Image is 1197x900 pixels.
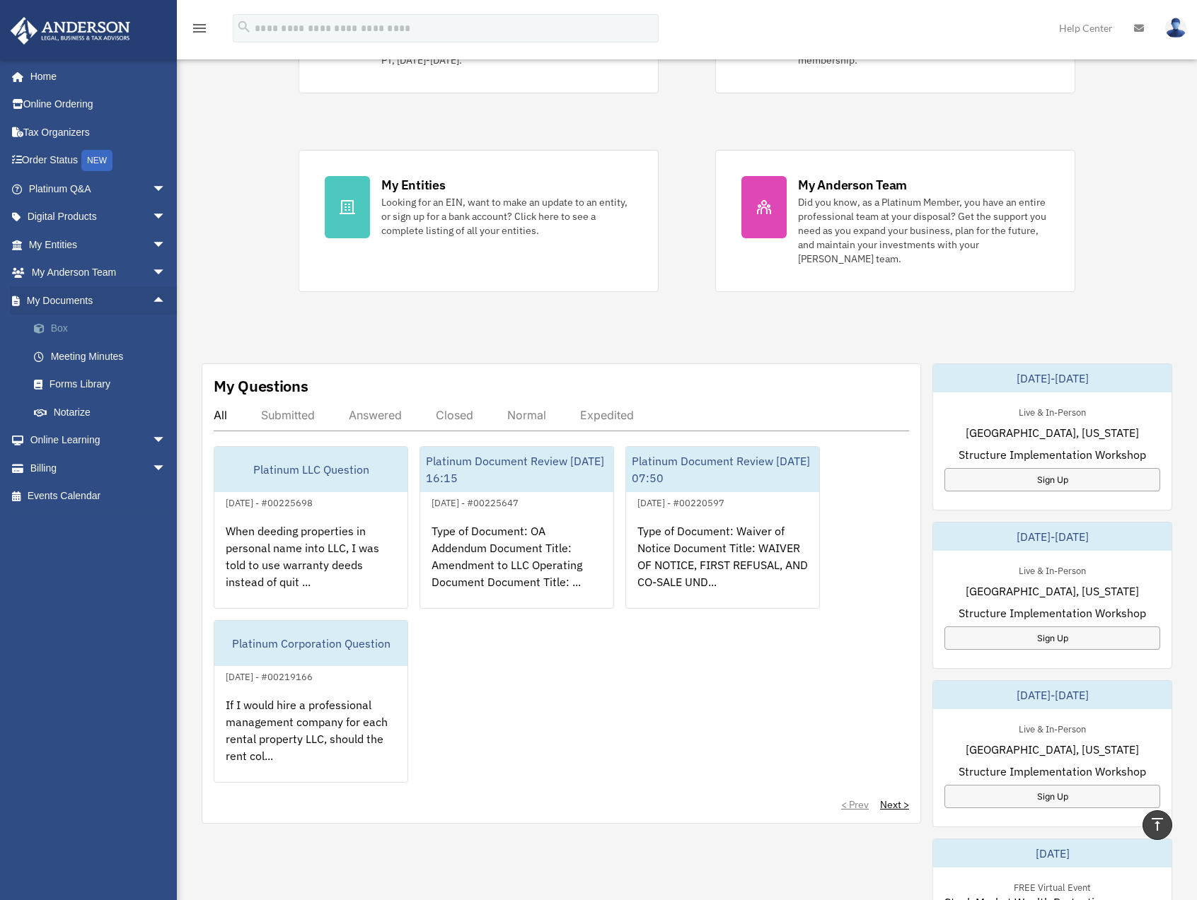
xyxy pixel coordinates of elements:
div: Live & In-Person [1007,404,1097,419]
a: Notarize [20,398,187,426]
a: My Entitiesarrow_drop_down [10,230,187,259]
a: Sign Up [944,785,1160,808]
div: [DATE]-[DATE] [933,522,1172,551]
div: Type of Document: OA Addendum Document Title: Amendment to LLC Operating Document Document Title:... [420,511,613,621]
a: vertical_align_top [1143,810,1172,840]
div: Closed [436,408,473,422]
div: Platinum LLC Question [214,447,407,492]
a: Platinum Corporation Question[DATE] - #00219166If I would hire a professional management company ... [214,620,408,783]
span: arrow_drop_down [152,426,180,455]
a: Billingarrow_drop_down [10,454,187,482]
span: arrow_drop_down [152,175,180,204]
a: Tax Organizers [10,118,187,146]
div: Platinum Corporation Question [214,621,407,666]
div: [DATE]-[DATE] [933,364,1172,392]
div: Normal [507,408,546,422]
a: Platinum Document Review [DATE] 16:15[DATE] - #00225647Type of Document: OA Addendum Document Tit... [420,446,614,609]
div: Looking for an EIN, want to make an update to an entity, or sign up for a bank account? Click her... [381,195,632,238]
a: Platinum LLC Question[DATE] - #00225698When deeding properties in personal name into LLC, I was t... [214,446,408,609]
div: My Anderson Team [798,176,907,194]
a: Sign Up [944,626,1160,650]
a: Forms Library [20,370,187,399]
span: Structure Implementation Workshop [959,763,1146,780]
a: My Documentsarrow_drop_up [10,286,187,315]
div: [DATE] - #00225647 [420,494,530,509]
a: Sign Up [944,468,1160,491]
div: [DATE] [933,839,1172,867]
span: [GEOGRAPHIC_DATA], [US_STATE] [966,741,1139,758]
div: Answered [349,408,402,422]
a: My Entities Looking for an EIN, want to make an update to an entity, or sign up for a bank accoun... [299,150,659,292]
div: Type of Document: Waiver of Notice Document Title: WAIVER OF NOTICE, FIRST REFUSAL, AND CO-SALE U... [626,511,819,621]
span: Structure Implementation Workshop [959,446,1146,463]
span: arrow_drop_up [152,286,180,315]
i: menu [191,20,208,37]
div: Expedited [580,408,634,422]
a: Home [10,62,180,90]
span: arrow_drop_down [152,230,180,259]
div: If I would hire a professional management company for each rental property LLC, should the rent c... [214,685,407,795]
div: Live & In-Person [1007,562,1097,577]
div: FREE Virtual Event [1002,879,1102,894]
img: Anderson Advisors Platinum Portal [6,17,134,45]
div: All [214,408,227,422]
div: [DATE] - #00220597 [626,494,736,509]
span: [GEOGRAPHIC_DATA], [US_STATE] [966,424,1139,441]
div: Live & In-Person [1007,720,1097,735]
a: Order StatusNEW [10,146,187,175]
a: menu [191,25,208,37]
a: My Anderson Team Did you know, as a Platinum Member, you have an entire professional team at your... [715,150,1075,292]
i: search [236,19,252,35]
span: arrow_drop_down [152,259,180,288]
div: Did you know, as a Platinum Member, you have an entire professional team at your disposal? Get th... [798,195,1049,266]
a: Platinum Q&Aarrow_drop_down [10,175,187,203]
a: Online Ordering [10,90,187,119]
a: Digital Productsarrow_drop_down [10,203,187,231]
span: arrow_drop_down [152,203,180,232]
div: My Questions [214,375,308,397]
div: [DATE] - #00219166 [214,668,324,683]
div: Submitted [261,408,315,422]
a: Meeting Minutes [20,342,187,370]
a: Events Calendar [10,482,187,510]
a: Online Learningarrow_drop_down [10,426,187,455]
a: Next > [880,797,909,812]
div: When deeding properties in personal name into LLC, I was told to use warranty deeds instead of qu... [214,511,407,621]
div: NEW [81,150,112,171]
i: vertical_align_top [1149,816,1166,833]
a: My Anderson Teamarrow_drop_down [10,259,187,287]
a: Platinum Document Review [DATE] 07:50[DATE] - #00220597Type of Document: Waiver of Notice Documen... [625,446,820,609]
a: Box [20,315,187,343]
div: My Entities [381,176,445,194]
div: [DATE]-[DATE] [933,681,1172,709]
span: arrow_drop_down [152,454,180,483]
img: User Pic [1165,18,1186,38]
span: [GEOGRAPHIC_DATA], [US_STATE] [966,583,1139,600]
div: Platinum Document Review [DATE] 16:15 [420,447,613,492]
span: Structure Implementation Workshop [959,604,1146,621]
div: [DATE] - #00225698 [214,494,324,509]
div: Platinum Document Review [DATE] 07:50 [626,447,819,492]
